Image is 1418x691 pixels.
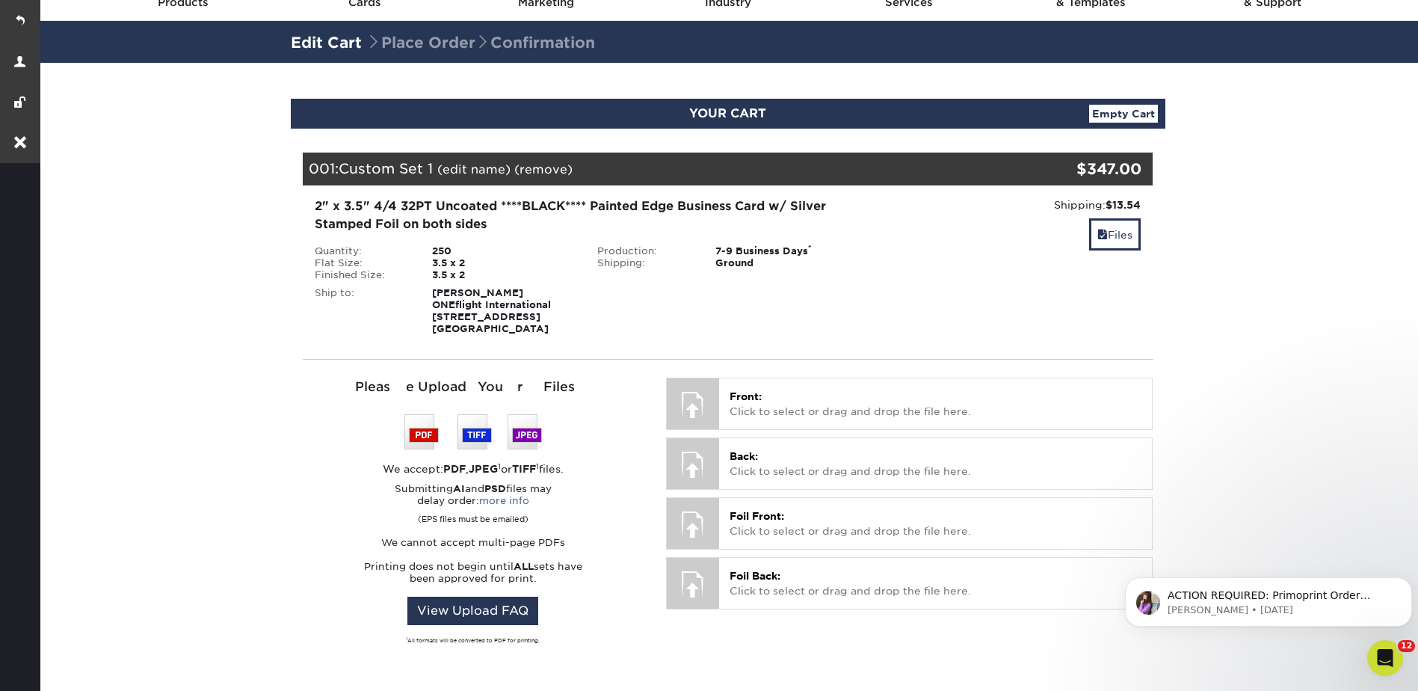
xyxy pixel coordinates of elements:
div: Please Upload Your Files [303,378,644,397]
span: files [1097,229,1108,241]
span: Foil Front: [730,510,784,522]
div: Quantity: [303,245,422,257]
div: Ground [704,257,869,269]
sup: 1 [536,461,539,470]
div: Ship to: [303,287,422,335]
div: Shipping: [881,197,1141,212]
iframe: Intercom notifications message [1119,546,1418,651]
img: We accept: PSD, TIFF, or JPEG (JPG) [404,414,542,449]
span: Foil Back: [730,570,780,582]
a: more info [479,495,529,506]
strong: PDF [443,463,466,475]
span: Custom Set 1 [339,160,433,176]
p: Click to select or drag and drop the file here. [730,389,1141,420]
a: (remove) [514,162,573,176]
div: 7-9 Business Days [704,245,869,257]
a: Edit Cart [291,34,362,52]
iframe: Intercom live chat [1367,640,1403,676]
p: Submitting and files may delay order: [303,483,644,525]
div: Finished Size: [303,269,422,281]
div: 3.5 x 2 [421,257,586,269]
span: Place Order Confirmation [366,34,595,52]
span: 12 [1398,640,1415,652]
strong: $13.54 [1106,199,1141,211]
strong: ALL [514,561,534,572]
strong: TIFF [512,463,536,475]
small: (EPS files must be emailed) [418,507,528,525]
a: Files [1089,218,1141,251]
strong: AI [453,483,465,494]
div: $347.00 [1011,158,1142,180]
div: All formats will be converted to PDF for printing. [303,637,644,645]
sup: 1 [498,461,501,470]
sup: 1 [406,636,407,641]
div: Production: [586,245,704,257]
a: Empty Cart [1089,105,1158,123]
div: 2" x 3.5" 4/4 32PT Uncoated ****BLACK**** Painted Edge Business Card w/ Silver Stamped Foil on bo... [315,197,858,233]
p: Printing does not begin until sets have been approved for print. [303,561,644,585]
div: We accept: , or files. [303,461,644,476]
span: Back: [730,450,758,462]
div: 3.5 x 2 [421,269,586,281]
strong: JPEG [469,463,498,475]
strong: [PERSON_NAME] ONEflight International [STREET_ADDRESS] [GEOGRAPHIC_DATA] [432,287,551,334]
div: 250 [421,245,586,257]
a: View Upload FAQ [407,597,538,625]
div: Shipping: [586,257,704,269]
div: Flat Size: [303,257,422,269]
strong: PSD [484,483,506,494]
p: We cannot accept multi-page PDFs [303,537,644,549]
span: YOUR CART [689,106,766,120]
span: Front: [730,390,762,402]
a: (edit name) [437,162,511,176]
p: Click to select or drag and drop the file here. [730,568,1141,599]
div: 001: [303,153,1011,185]
p: Click to select or drag and drop the file here. [730,509,1141,539]
p: Click to select or drag and drop the file here. [730,449,1141,479]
